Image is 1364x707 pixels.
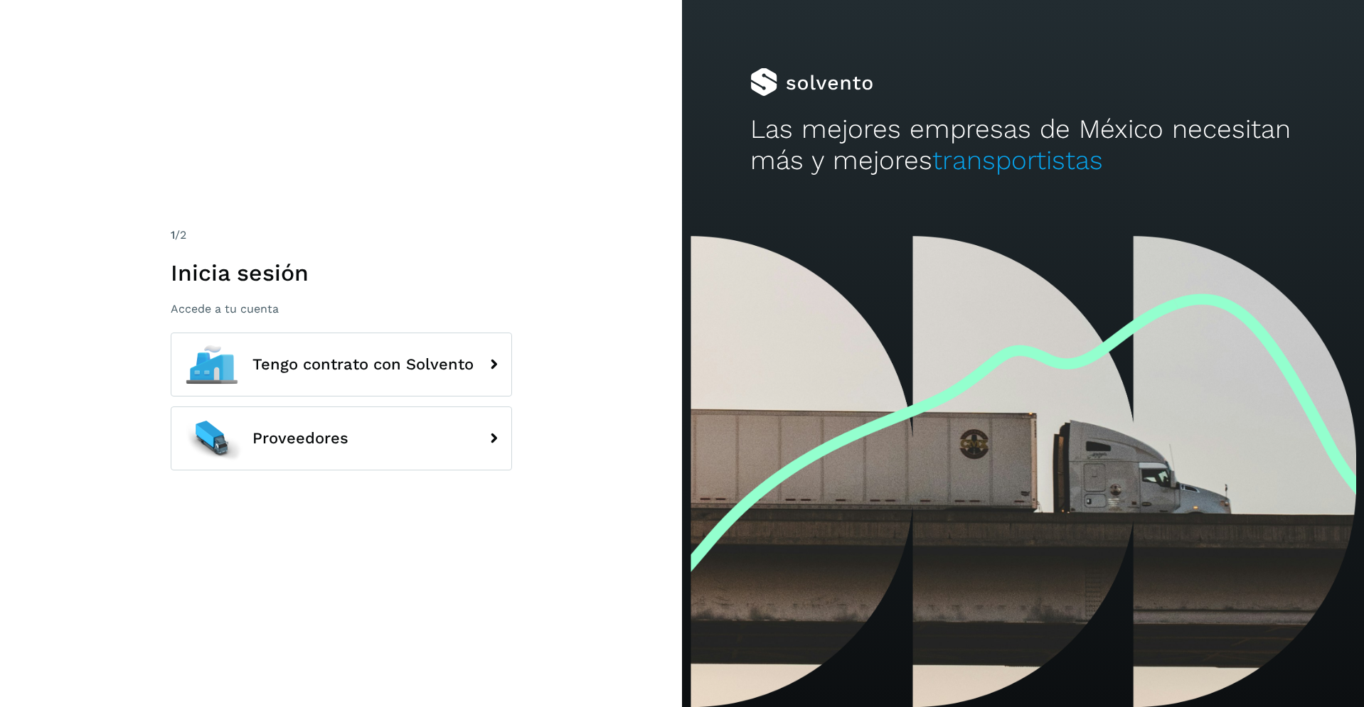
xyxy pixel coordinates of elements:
span: transportistas [932,145,1103,176]
span: Tengo contrato con Solvento [252,356,474,373]
p: Accede a tu cuenta [171,302,512,315]
span: 1 [171,228,175,242]
button: Tengo contrato con Solvento [171,333,512,396]
span: Proveedores [252,430,348,447]
button: Proveedores [171,406,512,470]
div: /2 [171,227,512,244]
h2: Las mejores empresas de México necesitan más y mejores [750,114,1296,177]
h1: Inicia sesión [171,259,512,286]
